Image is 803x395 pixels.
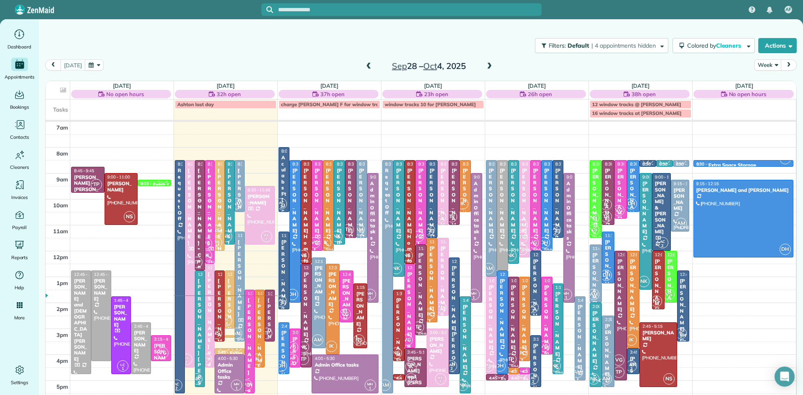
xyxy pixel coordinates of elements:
a: [DATE] [735,82,753,89]
span: 8:30 - 12:00 [544,161,567,167]
small: 2 [550,229,560,237]
div: [PERSON_NAME] [629,168,637,222]
span: 8:30 - 2:00 [292,161,312,167]
div: [PHONE_NUMBER] [342,322,351,334]
div: [PERSON_NAME] [359,168,365,234]
div: Admin Office tasks [566,181,572,241]
div: [PERSON_NAME] [642,181,650,234]
div: [PERSON_NAME] [592,310,600,364]
span: window tracks 10 for [PERSON_NAME] [385,101,476,107]
div: [PERSON_NAME] [325,168,332,234]
div: [PERSON_NAME] [314,265,323,301]
span: 12:45 - 3:00 [228,272,250,277]
span: VG [527,237,539,248]
div: [PERSON_NAME] [429,245,435,311]
span: AC [279,298,284,302]
span: 2:45 - 4:45 [281,324,302,329]
div: [PERSON_NAME] - [PERSON_NAME] Law Offices [74,174,102,204]
span: Bookings [10,103,29,111]
span: 8:30 - 11:00 [440,161,463,167]
div: [PERSON_NAME] [303,271,309,337]
span: IK [601,199,612,210]
span: NK [331,231,343,242]
a: Payroll [3,208,36,232]
span: AL [214,239,219,244]
span: 8:30 - 11:30 [348,161,371,167]
button: prev [45,59,61,71]
div: [PERSON_NAME] [592,168,600,222]
div: Aculabs Ft [US_STATE] [281,155,287,251]
div: [PERSON_NAME] & [PERSON_NAME] [336,168,343,306]
div: [PERSON_NAME] and [PERSON_NAME] [281,239,287,389]
span: AC [531,304,536,308]
span: 8:30 - 12:00 [217,161,240,167]
span: DH [780,244,791,255]
span: AC [553,226,558,231]
small: 4 [221,320,232,328]
span: 12:30 - 4:30 [304,265,326,270]
small: 1 [469,294,479,302]
span: 12:00 - 2:30 [533,252,556,257]
div: [PERSON_NAME] [511,284,517,350]
span: MH [563,291,569,296]
span: Dashboard [8,43,31,51]
span: 11:15 - 2:15 [281,233,304,238]
span: NS [211,328,222,339]
span: Ashton last day [177,101,214,107]
span: VG [309,237,320,248]
div: [PERSON_NAME] [292,168,298,234]
div: [PERSON_NAME] [342,278,351,314]
span: 9:00 - 2:00 [370,174,390,180]
span: 8:30 - 10:30 [463,161,485,167]
span: 12:00 - 2:15 [655,252,678,257]
span: TP [261,328,272,339]
span: Invoices [11,193,28,201]
span: 1:45 - 5:00 [578,298,598,303]
div: [PERSON_NAME] for parents [544,284,550,392]
span: 9:15 - 12:15 [696,181,719,186]
button: Colored byCleaners [673,38,755,53]
span: 12:45 - 4:45 [74,272,97,277]
div: [PERSON_NAME] [499,278,506,344]
span: 11:30 - 2:45 [430,239,452,245]
span: TP [91,179,102,190]
div: [PERSON_NAME] [237,168,242,246]
span: 12:45 - 3:30 [217,272,240,277]
div: Extra Space Storage [708,162,756,168]
span: 8:30 - 5:30 [385,161,405,167]
span: 12:45 - 5:15 [198,272,220,277]
span: 12:00 - 2:00 [667,252,690,257]
span: 9:00 - 1:30 [642,174,662,180]
button: Focus search [261,6,273,13]
span: 1:30 - 3:30 [268,291,288,296]
span: VG [613,205,624,216]
span: 8:45 - 9:45 [74,168,94,173]
span: 8:30 - 10:30 [238,161,260,167]
div: [PERSON_NAME] [328,271,337,307]
span: DH [287,289,298,300]
div: [PERSON_NAME] [237,239,242,317]
div: [PERSON_NAME] [617,258,624,312]
span: 16 window tracks at [PERSON_NAME] [592,110,682,116]
span: 8:30 - 11:45 [418,161,441,167]
span: Reports [11,253,28,262]
span: 12:30 - 4:30 [208,265,230,270]
span: 8:30 - 11:00 [605,161,627,167]
small: 2 [528,307,538,315]
a: [DATE] [320,82,338,89]
div: [PERSON_NAME] [418,168,424,234]
span: 1:15 - 4:45 [555,285,575,290]
div: [PERSON_NAME] [396,168,402,234]
span: AM [675,218,687,229]
span: 8:00 - 10:30 [281,148,304,154]
span: KF [438,213,443,218]
small: 1 [561,294,572,302]
div: [PERSON_NAME] [533,258,539,324]
small: 2 [276,203,286,211]
span: NS [588,212,599,223]
span: 11:30 - 2:30 [440,239,463,245]
button: Filters: Default | 4 appointments hidden [535,38,668,53]
span: 2:30 - 5:15 [605,317,625,322]
span: NS [401,250,413,261]
span: 12:15 - 3:45 [315,259,337,264]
